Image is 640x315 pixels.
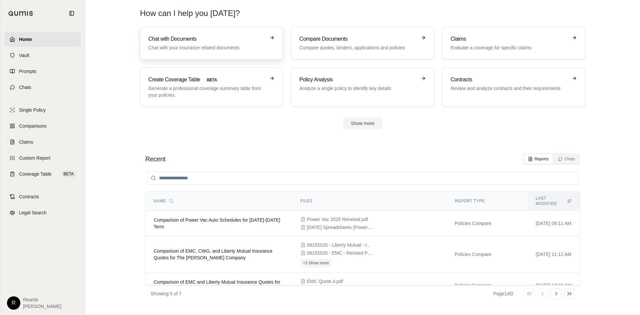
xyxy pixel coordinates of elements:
[442,27,585,59] a: ClaimsEvaluate a coverage for specific claims
[493,290,513,297] div: Page 1 of 2
[8,11,33,16] img: Qumis Logo
[4,189,81,204] a: Contracts
[558,156,575,162] div: Chats
[154,248,272,260] span: Comparison of EMC, CWG, and Liberty Mutual Insurance Quotes for The Monahan Company
[451,44,568,51] p: Evaluate a coverage for specific claims
[442,67,585,107] a: ContractsReview and analyze contracts and their requirements
[300,259,332,267] button: +3 Show more
[299,35,416,43] h3: Compare Documents
[154,217,280,229] span: Comparison of Power Vac Auto Schedules for 2025-2026 Term
[299,85,416,92] p: Analyze a single policy to identify key details
[447,273,528,298] td: Policies Compare
[140,67,283,107] a: Create Coverage TableBETAGenerate a professional coverage summary table from your policies.
[528,211,580,236] td: [DATE] 09:11 AM
[307,242,374,248] span: 08152025 - Liberty Mutual - IM - Quote - $3,960.pdf
[524,154,553,164] button: Reports
[148,35,265,43] h3: Chat with Documents
[19,36,32,43] span: Home
[343,117,383,129] button: Show more
[140,27,283,59] a: Chat with DocumentsChat with your insurance related documents
[4,80,81,95] a: Chats
[7,296,20,310] div: R
[148,85,265,98] p: Generate a professional coverage summary table from your policies.
[307,250,374,256] span: 08152025 - EMC - Revised PACK, BAUT, CUMB, IM, CYBER, WC - Quote - $105,180.pdf
[19,171,52,177] span: Coverage Table
[292,192,447,211] th: Files
[62,171,76,177] span: BETA
[291,27,434,59] a: Compare DocumentsCompare quotes, binders, applications and policies
[19,107,46,113] span: Single Policy
[299,76,416,84] h3: Policy Analysis
[19,123,46,129] span: Comparisons
[4,32,81,47] a: Home
[528,273,580,298] td: [DATE] 10:33 AM
[291,67,434,107] a: Policy AnalysisAnalyze a single policy to identify key details
[307,278,343,285] span: EMC Quote.4.pdf
[307,216,368,223] span: Power Vac 2025 Renewal.pdf
[4,103,81,117] a: Single Policy
[66,8,77,19] button: Collapse sidebar
[148,76,265,84] h3: Create Coverage Table
[154,279,280,291] span: Comparison of EMC and Liberty Mutual Insurance Quotes for The Monahan Company
[299,44,416,51] p: Compare quotes, binders, applications and policies
[4,205,81,220] a: Legal Search
[4,167,81,181] a: Coverage TableBETA
[528,236,580,273] td: [DATE] 11:12 AM
[154,198,284,204] div: Name
[4,64,81,79] a: Prompts
[19,193,39,200] span: Contracts
[447,211,528,236] td: Policies Compare
[19,139,33,145] span: Claims
[203,76,221,84] span: BETA
[447,236,528,273] td: Policies Compare
[451,85,568,92] p: Review and analyze contracts and their requirements
[140,8,585,19] h1: How can I help you [DATE]?
[4,48,81,63] a: Vault
[23,303,61,310] span: [PERSON_NAME]
[145,154,165,164] h2: Recent
[151,290,182,297] p: Showing 5 of 7
[4,135,81,149] a: Claims
[307,224,374,231] span: 2024.08.30 Spreadsheets (PowerVac Pipeline Management Strain Electric) - USE FOR 24-25 CHANGES- U...
[19,68,36,75] span: Prompts
[19,84,31,91] span: Chats
[23,296,61,303] span: Rearde
[19,209,47,216] span: Legal Search
[4,119,81,133] a: Comparisons
[528,156,549,162] div: Reports
[554,154,579,164] button: Chats
[4,151,81,165] a: Custom Report
[536,196,572,206] div: Last modified
[19,155,50,161] span: Custom Report
[447,192,528,211] th: Report Type
[148,44,265,51] p: Chat with your insurance related documents
[19,52,29,59] span: Vault
[451,76,568,84] h3: Contracts
[451,35,568,43] h3: Claims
